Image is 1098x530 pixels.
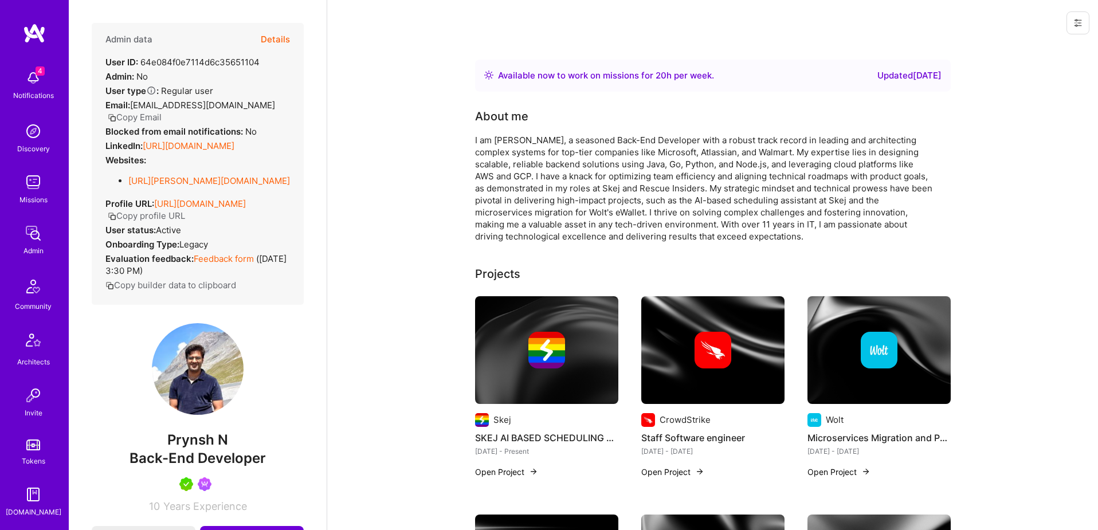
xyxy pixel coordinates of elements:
button: Copy Email [108,111,162,123]
div: Notifications [13,89,54,101]
strong: User ID: [105,57,138,68]
strong: LinkedIn: [105,140,143,151]
div: Skej [493,414,511,426]
button: Open Project [807,466,870,478]
img: Company logo [641,413,655,427]
div: Missions [19,194,48,206]
div: Admin [23,245,44,257]
i: Help [146,85,156,96]
img: guide book [22,483,45,506]
strong: Email: [105,100,130,111]
img: Company logo [475,413,489,427]
div: 64e084f0e7114d6c35651104 [105,56,260,68]
img: Availability [484,70,493,80]
a: [URL][PERSON_NAME][DOMAIN_NAME] [128,175,290,186]
a: Feedback form [194,253,254,264]
i: icon Copy [108,212,116,221]
h4: Admin data [105,34,152,45]
img: Company logo [807,413,821,427]
img: Company logo [861,332,897,368]
span: Back-End Developer [130,450,266,466]
div: ( [DATE] 3:30 PM ) [105,253,290,277]
div: About me [475,108,528,125]
img: admin teamwork [22,222,45,245]
a: [URL][DOMAIN_NAME] [143,140,234,151]
i: icon Copy [105,281,114,290]
img: A.Teamer in Residence [179,477,193,491]
span: 20 [656,70,666,81]
div: No [105,125,257,138]
div: Projects [475,265,520,282]
div: I am [PERSON_NAME], a seasoned Back-End Developer with a robust track record in leading and archi... [475,134,934,242]
button: Open Project [641,466,704,478]
span: [EMAIL_ADDRESS][DOMAIN_NAME] [130,100,275,111]
img: Company logo [528,332,565,368]
img: Company logo [695,332,731,368]
a: [URL][DOMAIN_NAME] [154,198,246,209]
img: teamwork [22,171,45,194]
div: Architects [17,356,50,368]
img: Invite [22,384,45,407]
div: [DATE] - [DATE] [807,445,951,457]
button: Open Project [475,466,538,478]
div: No [105,70,148,83]
img: arrow-right [529,467,538,476]
div: Wolt [826,414,844,426]
img: arrow-right [861,467,870,476]
div: [DATE] - [DATE] [641,445,785,457]
div: Invite [25,407,42,419]
strong: User type : [105,85,159,96]
img: tokens [26,439,40,450]
div: Regular user [105,85,213,97]
strong: Evaluation feedback: [105,253,194,264]
img: discovery [22,120,45,143]
div: Community [15,300,52,312]
div: [DATE] - Present [475,445,618,457]
button: Copy profile URL [108,210,185,222]
div: Updated [DATE] [877,69,942,83]
img: Architects [19,328,47,356]
button: Details [261,23,290,56]
strong: Admin: [105,71,134,82]
i: icon Copy [108,113,116,122]
span: Years Experience [163,500,247,512]
h4: SKEJ AI BASED SCHEDULING ASSISTANT [475,430,618,445]
span: Active [156,225,181,235]
img: arrow-right [695,467,704,476]
div: Discovery [17,143,50,155]
img: logo [23,23,46,44]
div: Available now to work on missions for h per week . [498,69,714,83]
img: cover [475,296,618,404]
div: Tokens [22,455,45,467]
img: Community [19,273,47,300]
img: cover [641,296,785,404]
h4: Staff Software engineer [641,430,785,445]
span: 10 [149,500,160,512]
strong: Blocked from email notifications: [105,126,245,137]
strong: Onboarding Type: [105,239,179,250]
img: bell [22,66,45,89]
strong: Profile URL: [105,198,154,209]
strong: Websites: [105,155,146,166]
button: Copy builder data to clipboard [105,279,236,291]
span: 4 [36,66,45,76]
img: Been on Mission [198,477,211,491]
div: CrowdStrike [660,414,711,426]
span: legacy [179,239,208,250]
img: User Avatar [152,323,244,415]
h4: Microservices Migration and Payment Solutions [807,430,951,445]
strong: User status: [105,225,156,235]
span: Prynsh N [92,431,304,449]
img: cover [807,296,951,404]
div: [DOMAIN_NAME] [6,506,61,518]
